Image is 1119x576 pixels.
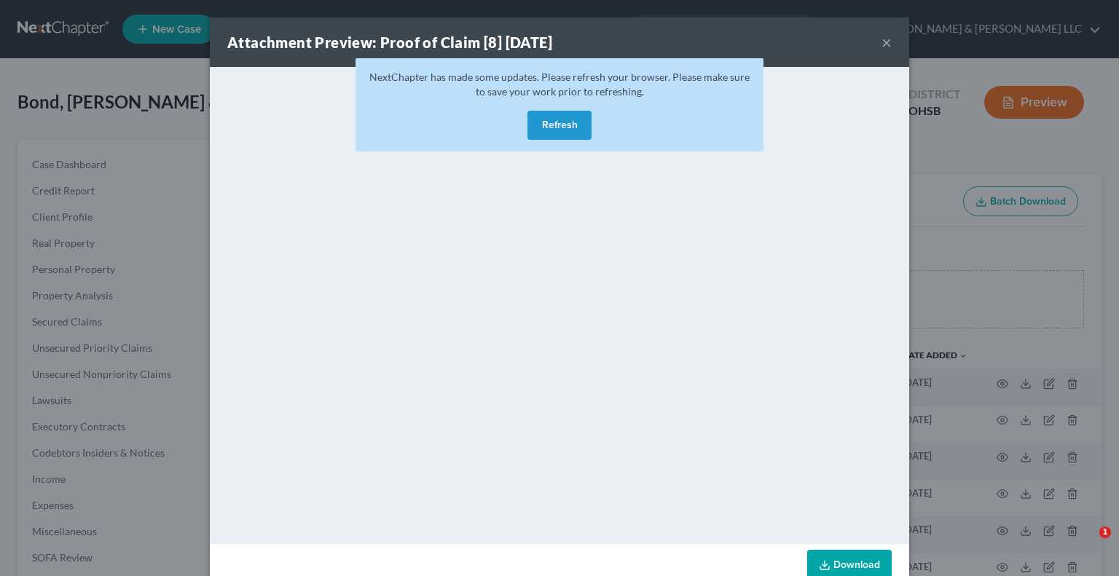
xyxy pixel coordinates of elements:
[882,33,892,51] button: ×
[369,71,750,98] span: NextChapter has made some updates. Please refresh your browser. Please make sure to save your wor...
[1069,526,1104,561] iframe: Intercom live chat
[527,111,592,140] button: Refresh
[1099,526,1111,538] span: 1
[210,67,909,540] iframe: <object ng-attr-data='[URL][DOMAIN_NAME]' type='application/pdf' width='100%' height='650px'></ob...
[227,33,552,51] strong: Attachment Preview: Proof of Claim [8] [DATE]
